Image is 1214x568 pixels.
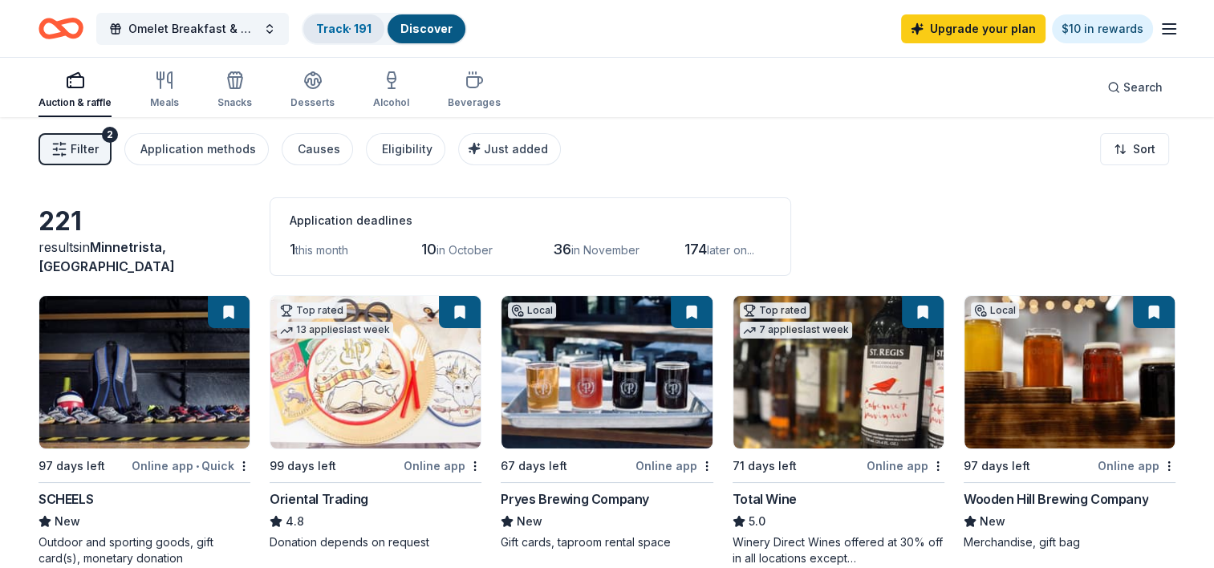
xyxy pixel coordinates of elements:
[971,302,1019,318] div: Local
[964,456,1030,476] div: 97 days left
[421,241,436,258] span: 10
[290,211,771,230] div: Application deadlines
[55,512,80,531] span: New
[733,295,944,566] a: Image for Total WineTop rated7 applieslast week71 days leftOnline appTotal Wine5.0Winery Direct W...
[867,456,944,476] div: Online app
[553,241,571,258] span: 36
[740,302,810,318] div: Top rated
[458,133,561,165] button: Just added
[964,489,1148,509] div: Wooden Hill Brewing Company
[132,456,250,476] div: Online app Quick
[290,64,335,117] button: Desserts
[39,205,250,237] div: 221
[150,64,179,117] button: Meals
[448,64,501,117] button: Beverages
[508,302,556,318] div: Local
[501,456,567,476] div: 67 days left
[196,460,199,473] span: •
[39,295,250,566] a: Image for SCHEELS97 days leftOnline app•QuickSCHEELSNewOutdoor and sporting goods, gift card(s), ...
[1098,456,1175,476] div: Online app
[1123,78,1163,97] span: Search
[1133,140,1155,159] span: Sort
[71,140,99,159] span: Filter
[286,512,304,531] span: 4.8
[277,322,393,339] div: 13 applies last week
[39,96,112,109] div: Auction & raffle
[373,64,409,117] button: Alcohol
[484,142,548,156] span: Just added
[448,96,501,109] div: Beverages
[501,489,649,509] div: Pryes Brewing Company
[1100,133,1169,165] button: Sort
[39,296,250,448] img: Image for SCHEELS
[290,241,295,258] span: 1
[749,512,765,531] span: 5.0
[316,22,372,35] a: Track· 191
[980,512,1005,531] span: New
[501,534,713,550] div: Gift cards, taproom rental space
[404,456,481,476] div: Online app
[270,489,368,509] div: Oriental Trading
[964,295,1175,550] a: Image for Wooden Hill Brewing CompanyLocal97 days leftOnline appWooden Hill Brewing CompanyNewMer...
[270,534,481,550] div: Donation depends on request
[382,140,432,159] div: Eligibility
[39,239,175,274] span: Minnetrista, [GEOGRAPHIC_DATA]
[436,243,493,257] span: in October
[217,64,252,117] button: Snacks
[501,295,713,550] a: Image for Pryes Brewing CompanyLocal67 days leftOnline appPryes Brewing CompanyNewGift cards, tap...
[128,19,257,39] span: Omelet Breakfast & Silent Auction Fundraiser
[733,534,944,566] div: Winery Direct Wines offered at 30% off in all locations except [GEOGRAPHIC_DATA], [GEOGRAPHIC_DAT...
[373,96,409,109] div: Alcohol
[964,296,1175,448] img: Image for Wooden Hill Brewing Company
[366,133,445,165] button: Eligibility
[635,456,713,476] div: Online app
[277,302,347,318] div: Top rated
[707,243,754,257] span: later on...
[270,456,336,476] div: 99 days left
[400,22,453,35] a: Discover
[298,140,340,159] div: Causes
[501,296,712,448] img: Image for Pryes Brewing Company
[39,133,112,165] button: Filter2
[684,241,707,258] span: 174
[295,243,348,257] span: this month
[102,127,118,143] div: 2
[39,239,175,274] span: in
[282,133,353,165] button: Causes
[740,322,852,339] div: 7 applies last week
[571,243,639,257] span: in November
[39,64,112,117] button: Auction & raffle
[96,13,289,45] button: Omelet Breakfast & Silent Auction Fundraiser
[733,296,944,448] img: Image for Total Wine
[290,96,335,109] div: Desserts
[39,489,93,509] div: SCHEELS
[1052,14,1153,43] a: $10 in rewards
[901,14,1046,43] a: Upgrade your plan
[733,456,797,476] div: 71 days left
[124,133,269,165] button: Application methods
[39,456,105,476] div: 97 days left
[1094,71,1175,103] button: Search
[150,96,179,109] div: Meals
[517,512,542,531] span: New
[140,140,256,159] div: Application methods
[964,534,1175,550] div: Merchandise, gift bag
[270,296,481,448] img: Image for Oriental Trading
[270,295,481,550] a: Image for Oriental TradingTop rated13 applieslast week99 days leftOnline appOriental Trading4.8Do...
[39,237,250,276] div: results
[39,534,250,566] div: Outdoor and sporting goods, gift card(s), monetary donation
[733,489,797,509] div: Total Wine
[217,96,252,109] div: Snacks
[39,10,83,47] a: Home
[302,13,467,45] button: Track· 191Discover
